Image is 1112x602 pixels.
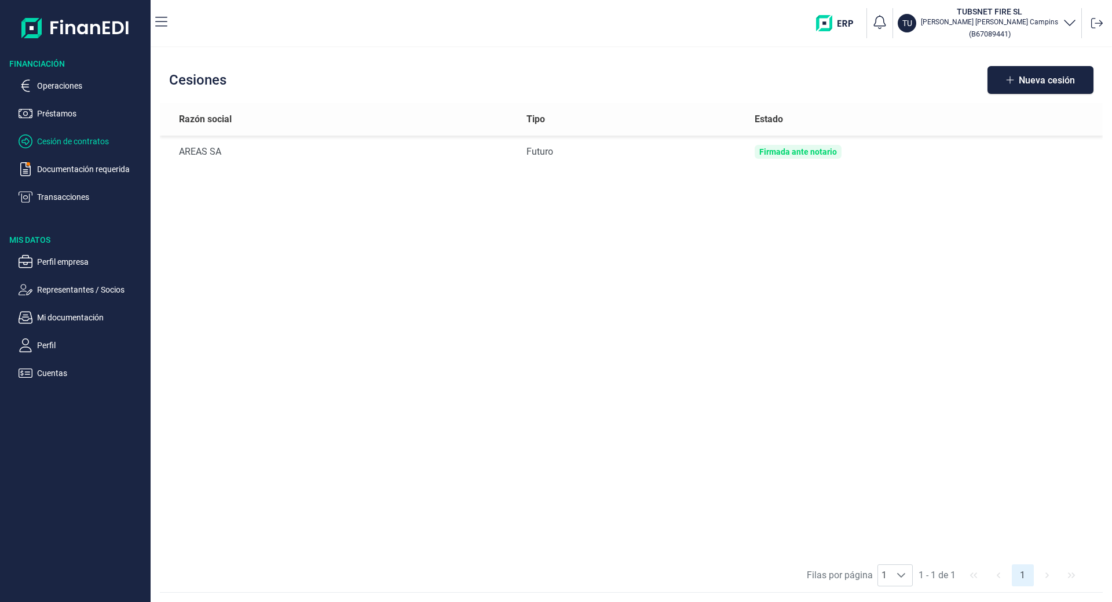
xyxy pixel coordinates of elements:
[807,568,873,582] span: Filas por página
[969,30,1011,38] small: Copiar cif
[1019,76,1075,85] span: Nueva cesión
[37,311,146,324] p: Mi documentación
[921,6,1058,17] h3: TUBSNET FIRE SL
[878,565,890,586] span: 1
[37,338,146,352] p: Perfil
[19,134,146,148] button: Cesión de contratos
[19,190,146,204] button: Transacciones
[19,79,146,93] button: Operaciones
[755,112,783,126] span: Estado
[19,162,146,176] button: Documentación requerida
[759,147,837,156] div: Firmada ante notario
[526,112,545,126] span: Tipo
[37,190,146,204] p: Transacciones
[816,15,862,31] img: erp
[987,66,1093,94] button: Nueva cesión
[898,6,1077,41] button: TUTUBSNET FIRE SL[PERSON_NAME] [PERSON_NAME] Campins(B67089441)
[37,134,146,148] p: Cesión de contratos
[37,283,146,297] p: Representantes / Socios
[37,107,146,121] p: Préstamos
[19,366,146,380] button: Cuentas
[37,366,146,380] p: Cuentas
[526,145,737,159] div: Futuro
[19,107,146,121] button: Préstamos
[179,145,508,159] div: AREAS SA
[19,338,146,352] button: Perfil
[37,255,146,269] p: Perfil empresa
[19,283,146,297] button: Representantes / Socios
[902,17,912,29] p: TU
[21,9,130,46] img: Logo de aplicación
[179,112,232,126] span: Razón social
[1012,564,1034,586] button: Page 1
[37,162,146,176] p: Documentación requerida
[19,255,146,269] button: Perfil empresa
[169,72,226,88] h2: Cesiones
[37,79,146,93] p: Operaciones
[914,564,960,586] span: 1 - 1 de 1
[921,17,1058,27] p: [PERSON_NAME] [PERSON_NAME] Campins
[19,311,146,324] button: Mi documentación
